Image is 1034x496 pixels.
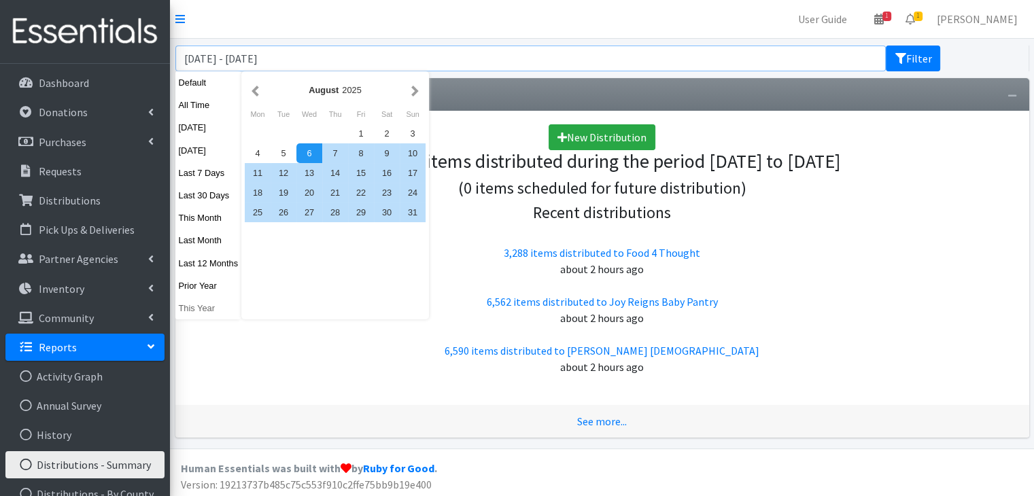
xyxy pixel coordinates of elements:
[39,194,101,207] p: Distributions
[322,163,348,183] div: 14
[39,76,89,90] p: Dashboard
[271,183,296,202] div: 19
[175,253,242,273] button: Last 12 Months
[189,310,1016,326] div: about 2 hours ago
[400,183,426,202] div: 24
[348,143,374,163] div: 8
[245,163,271,183] div: 11
[342,85,361,95] span: 2025
[245,183,271,202] div: 18
[863,5,895,33] a: 1
[487,295,718,308] a: 6,562 items distributed to Joy Reigns Baby Pantry
[296,105,322,123] div: Wednesday
[400,143,426,163] div: 10
[882,12,891,21] span: 1
[5,421,165,448] a: History
[348,124,374,143] div: 1
[5,216,165,243] a: Pick Ups & Deliveries
[175,118,242,137] button: [DATE]
[5,451,165,478] a: Distributions - Summary
[296,202,322,222] div: 27
[787,5,858,33] a: User Guide
[504,246,700,260] a: 3,288 items distributed to Food 4 Thought
[245,143,271,163] div: 4
[175,163,242,183] button: Last 7 Days
[577,414,627,428] a: See more...
[271,105,296,123] div: Tuesday
[39,164,82,178] p: Requests
[175,298,242,318] button: This Year
[895,5,926,33] a: 1
[189,203,1016,223] h4: Recent distributions
[374,183,400,202] div: 23
[271,202,296,222] div: 26
[5,363,165,390] a: Activity Graph
[175,95,242,115] button: All Time
[374,163,400,183] div: 16
[400,105,426,123] div: Sunday
[175,141,242,160] button: [DATE]
[296,183,322,202] div: 20
[5,187,165,214] a: Distributions
[175,46,886,71] input: January 1, 2011 - December 31, 2011
[445,344,759,357] a: 6,590 items distributed to [PERSON_NAME] [DEMOGRAPHIC_DATA]
[181,478,432,491] span: Version: 19213737b485c75c553f910c2ffe75bb9b19e400
[5,128,165,156] a: Purchases
[549,124,655,150] a: New Distribution
[322,183,348,202] div: 21
[5,245,165,272] a: Partner Agencies
[309,85,339,95] strong: August
[245,202,271,222] div: 25
[322,143,348,163] div: 7
[374,202,400,222] div: 30
[296,143,322,163] div: 6
[348,163,374,183] div: 15
[348,183,374,202] div: 22
[189,150,1016,173] h3: items distributed during the period [DATE] to [DATE]
[39,311,94,325] p: Community
[245,105,271,123] div: Monday
[400,202,426,222] div: 31
[175,185,242,205] button: Last 30 Days
[175,208,242,228] button: This Month
[5,69,165,96] a: Dashboard
[914,12,923,21] span: 1
[189,179,1016,198] h4: (0 items scheduled for future distribution)
[39,340,77,354] p: Reports
[39,135,86,149] p: Purchases
[175,276,242,296] button: Prior Year
[5,334,165,361] a: Reports
[181,461,437,475] strong: Human Essentials was built with by .
[5,392,165,419] a: Annual Survey
[348,202,374,222] div: 29
[39,223,135,236] p: Pick Ups & Deliveries
[175,73,242,92] button: Default
[374,143,400,163] div: 9
[5,304,165,332] a: Community
[39,282,84,296] p: Inventory
[39,105,88,119] p: Donations
[374,124,400,143] div: 2
[5,9,165,54] img: HumanEssentials
[926,5,1029,33] a: [PERSON_NAME]
[271,163,296,183] div: 12
[5,158,165,185] a: Requests
[886,46,940,71] button: Filter
[374,105,400,123] div: Saturday
[400,124,426,143] div: 3
[39,252,118,266] p: Partner Agencies
[5,275,165,302] a: Inventory
[400,163,426,183] div: 17
[322,105,348,123] div: Thursday
[363,461,434,475] a: Ruby for Good
[189,261,1016,277] div: about 2 hours ago
[5,99,165,126] a: Donations
[322,202,348,222] div: 28
[271,143,296,163] div: 5
[175,230,242,250] button: Last Month
[296,163,322,183] div: 13
[348,105,374,123] div: Friday
[189,359,1016,375] div: about 2 hours ago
